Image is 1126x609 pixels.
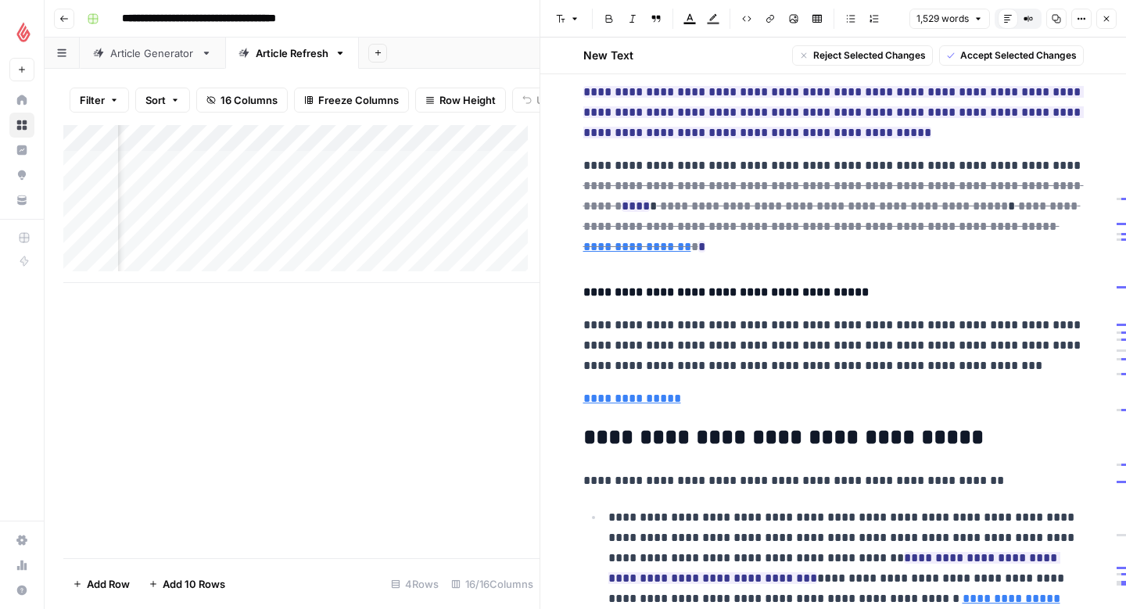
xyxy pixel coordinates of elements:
[139,571,235,596] button: Add 10 Rows
[9,553,34,578] a: Usage
[9,18,38,46] img: Lightspeed Logo
[445,571,540,596] div: 16/16 Columns
[9,528,34,553] a: Settings
[110,45,195,61] div: Article Generator
[163,576,225,592] span: Add 10 Rows
[196,88,288,113] button: 16 Columns
[9,578,34,603] button: Help + Support
[9,188,34,213] a: Your Data
[145,92,166,108] span: Sort
[70,88,129,113] button: Filter
[916,12,969,26] span: 1,529 words
[80,38,225,69] a: Article Generator
[9,138,34,163] a: Insights
[439,92,496,108] span: Row Height
[9,163,34,188] a: Opportunities
[415,88,506,113] button: Row Height
[583,48,633,63] h2: New Text
[256,45,328,61] div: Article Refresh
[909,9,990,29] button: 1,529 words
[80,92,105,108] span: Filter
[63,571,139,596] button: Add Row
[385,571,445,596] div: 4 Rows
[813,48,926,63] span: Reject Selected Changes
[87,576,130,592] span: Add Row
[9,88,34,113] a: Home
[318,92,399,108] span: Freeze Columns
[512,88,573,113] button: Undo
[960,48,1077,63] span: Accept Selected Changes
[221,92,278,108] span: 16 Columns
[294,88,409,113] button: Freeze Columns
[9,13,34,52] button: Workspace: Lightspeed
[225,38,359,69] a: Article Refresh
[9,113,34,138] a: Browse
[792,45,933,66] button: Reject Selected Changes
[939,45,1084,66] button: Accept Selected Changes
[135,88,190,113] button: Sort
